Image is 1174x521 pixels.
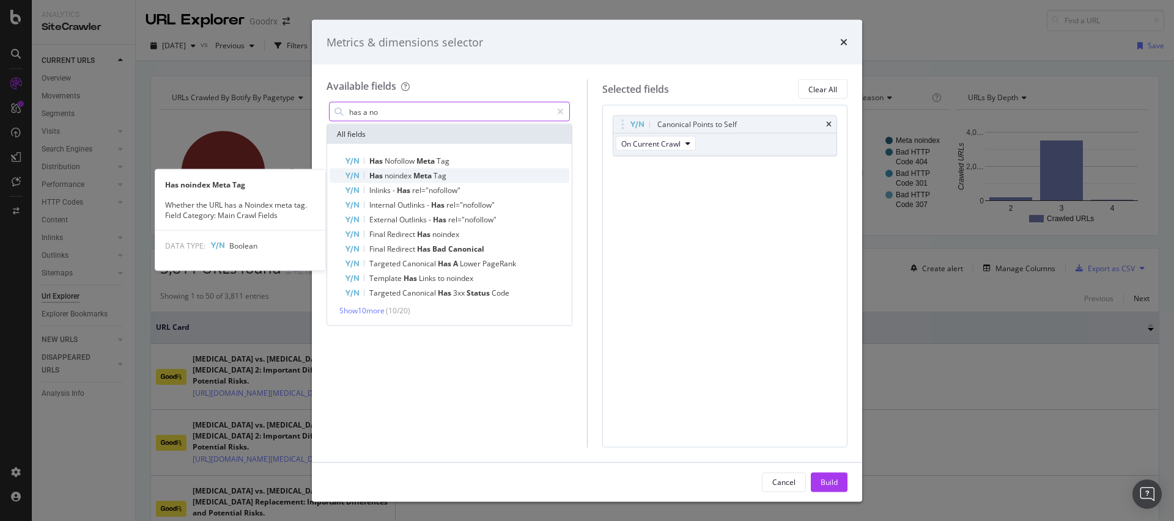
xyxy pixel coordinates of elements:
[397,200,427,210] span: Outlinks
[387,229,417,239] span: Redirect
[429,214,433,225] span: -
[402,258,438,269] span: Canonical
[613,115,838,156] div: Canonical Points to SelftimesOn Current Crawl
[448,244,484,254] span: Canonical
[339,305,385,316] span: Show 10 more
[438,288,453,298] span: Has
[798,79,847,99] button: Clear All
[432,229,459,239] span: noindex
[369,258,402,269] span: Targeted
[1132,479,1162,509] div: Open Intercom Messenger
[438,258,453,269] span: Has
[386,305,410,316] span: ( 10 / 20 )
[387,244,417,254] span: Redirect
[467,288,492,298] span: Status
[369,156,385,166] span: Has
[433,214,448,225] span: Has
[438,273,446,283] span: to
[404,273,419,283] span: Has
[397,185,412,195] span: Has
[155,179,325,189] div: Has noindex Meta Tag
[417,229,432,239] span: Has
[431,200,446,210] span: Has
[482,258,516,269] span: PageRank
[808,84,837,94] div: Clear All
[327,125,572,144] div: All fields
[369,273,404,283] span: Template
[413,170,434,181] span: Meta
[762,472,806,492] button: Cancel
[385,170,413,181] span: noindex
[399,214,429,225] span: Outlinks
[412,185,460,195] span: rel="nofollow"
[416,156,437,166] span: Meta
[369,229,387,239] span: Final
[385,156,416,166] span: Nofollow
[348,103,552,121] input: Search by field name
[427,200,431,210] span: -
[327,34,483,50] div: Metrics & dimensions selector
[155,199,325,220] div: Whether the URL has a Noindex meta tag. Field Category: Main Crawl Fields
[840,34,847,50] div: times
[369,185,393,195] span: Inlinks
[369,200,397,210] span: Internal
[402,288,438,298] span: Canonical
[446,200,495,210] span: rel="nofollow"
[811,472,847,492] button: Build
[602,82,669,96] div: Selected fields
[772,476,796,487] div: Cancel
[492,288,509,298] span: Code
[312,20,862,501] div: modal
[437,156,449,166] span: Tag
[448,214,497,225] span: rel="nofollow"
[446,273,473,283] span: noindex
[453,258,460,269] span: A
[434,170,446,181] span: Tag
[369,214,399,225] span: External
[432,244,448,254] span: Bad
[369,288,402,298] span: Targeted
[460,258,482,269] span: Lower
[657,118,737,131] div: Canonical Points to Self
[327,79,396,93] div: Available fields
[826,121,832,128] div: times
[821,476,838,487] div: Build
[417,244,432,254] span: Has
[419,273,438,283] span: Links
[393,185,397,195] span: -
[369,170,385,181] span: Has
[369,244,387,254] span: Final
[453,288,467,298] span: 3xx
[616,136,696,151] button: On Current Crawl
[621,138,681,148] span: On Current Crawl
